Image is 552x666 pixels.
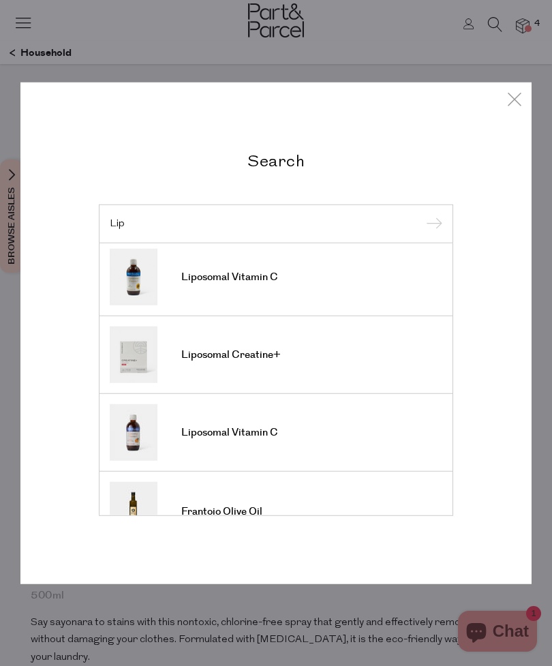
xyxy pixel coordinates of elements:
span: Frantoio Olive Oil [181,505,262,519]
input: Search [110,218,442,228]
img: Liposomal Vitamin C [110,249,157,305]
span: Liposomal Vitamin C [181,271,278,284]
a: Liposomal Vitamin C [110,404,442,461]
img: Liposomal Creatine+ [110,327,157,383]
a: Frantoio Olive Oil [110,482,442,542]
a: Liposomal Vitamin C [110,249,442,305]
span: Liposomal Vitamin C [181,426,278,440]
img: Liposomal Vitamin C [110,404,157,461]
span: Liposomal Creatine+ [181,348,281,362]
h2: Search [99,150,453,170]
a: Liposomal Creatine+ [110,327,442,383]
img: Frantoio Olive Oil [110,482,157,542]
